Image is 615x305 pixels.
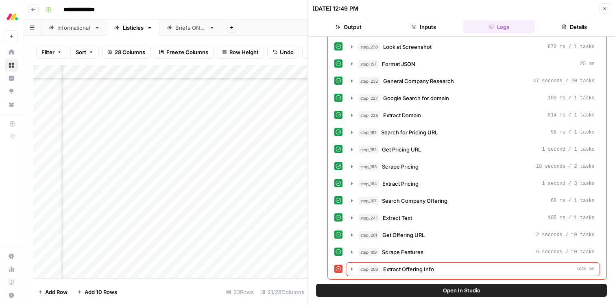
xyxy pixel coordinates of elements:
[346,143,600,156] button: 1 second / 1 tasks
[107,20,159,36] a: Listicles
[346,160,600,173] button: 18 seconds / 2 tasks
[102,46,150,59] button: 28 Columns
[383,265,434,273] span: Extract Offering Info
[383,43,432,51] span: Look at Screenshot
[580,60,595,68] span: 25 ms
[175,24,206,32] div: Briefs ONLY
[346,194,600,207] button: 68 ms / 1 tasks
[346,263,600,276] button: 523 ms
[346,57,600,70] button: 25 ms
[5,9,20,24] img: Monday.com Logo
[41,48,55,56] span: Filter
[551,129,595,136] span: 98 ms / 1 tasks
[346,40,600,53] button: 870 ms / 1 tasks
[5,263,18,276] a: Usage
[346,211,600,224] button: 105 ms / 1 tasks
[358,145,379,154] span: step_182
[381,128,438,136] span: Search for Pricing URL
[548,112,595,119] span: 814 ms / 1 tasks
[159,20,222,36] a: Briefs ONLY
[542,146,595,153] span: 1 second / 1 tasks
[382,231,425,239] span: Get Offering URL
[229,48,259,56] span: Row Height
[316,284,607,297] button: Open In Studio
[313,4,358,13] div: [DATE] 12:49 PM
[5,85,18,98] a: Opportunities
[5,59,18,72] a: Browse
[551,197,595,204] span: 68 ms / 1 tasks
[5,289,18,302] button: Help + Support
[346,109,600,122] button: 814 ms / 1 tasks
[346,75,600,88] button: 47 seconds / 20 tasks
[383,111,421,119] span: Extract Domain
[383,77,454,85] span: General Company Research
[346,92,600,105] button: 100 ms / 1 tasks
[217,46,264,59] button: Row Height
[536,163,595,170] span: 18 seconds / 2 tasks
[382,248,423,256] span: Scrape Features
[383,214,412,222] span: Extract Text
[358,248,379,256] span: step_199
[5,250,18,263] a: Settings
[72,285,122,298] button: Add 10 Rows
[346,177,600,190] button: 1 second / 3 tasks
[358,231,379,239] span: step_201
[57,24,91,32] div: Informational
[5,46,18,59] a: Home
[382,162,419,171] span: Scrape Pricing
[33,285,72,298] button: Add Row
[280,48,294,56] span: Undo
[536,248,595,256] span: 6 seconds / 10 tasks
[548,214,595,222] span: 105 ms / 1 tasks
[85,288,117,296] span: Add 10 Rows
[5,72,18,85] a: Insights
[358,77,380,85] span: step_232
[548,94,595,102] span: 100 ms / 1 tasks
[548,43,595,50] span: 870 ms / 1 tasks
[358,43,380,51] span: step_238
[533,77,595,85] span: 47 seconds / 20 tasks
[346,246,600,259] button: 6 seconds / 10 tasks
[358,60,379,68] span: step_157
[383,94,449,102] span: Google Search for domain
[154,46,214,59] button: Freeze Columns
[346,126,600,139] button: 98 ms / 1 tasks
[382,145,421,154] span: Get Pricing URL
[257,285,307,298] div: 21/28 Columns
[388,20,460,33] button: Inputs
[123,24,144,32] div: Listicles
[358,162,379,171] span: step_183
[358,214,379,222] span: step_241
[358,180,379,188] span: step_184
[358,265,380,273] span: step_203
[358,197,379,205] span: step_197
[346,228,600,241] button: 2 seconds / 10 tasks
[45,288,68,296] span: Add Row
[443,286,480,294] span: Open In Studio
[358,94,380,102] span: step_227
[542,180,595,187] span: 1 second / 3 tasks
[166,48,208,56] span: Freeze Columns
[70,46,99,59] button: Sort
[5,7,18,27] button: Workspace: Monday.com
[382,60,415,68] span: Format JSON
[538,20,610,33] button: Details
[115,48,145,56] span: 28 Columns
[382,180,419,188] span: Extract Pricing
[536,231,595,239] span: 2 seconds / 10 tasks
[267,46,299,59] button: Undo
[76,48,86,56] span: Sort
[358,111,380,119] span: step_228
[36,46,67,59] button: Filter
[5,98,18,111] a: Your Data
[463,20,535,33] button: Logs
[358,128,378,136] span: step_181
[577,266,595,273] span: 523 ms
[313,20,385,33] button: Output
[382,197,447,205] span: Search Company Offering
[41,20,107,36] a: Informational
[5,276,18,289] a: Learning Hub
[223,285,257,298] div: 33 Rows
